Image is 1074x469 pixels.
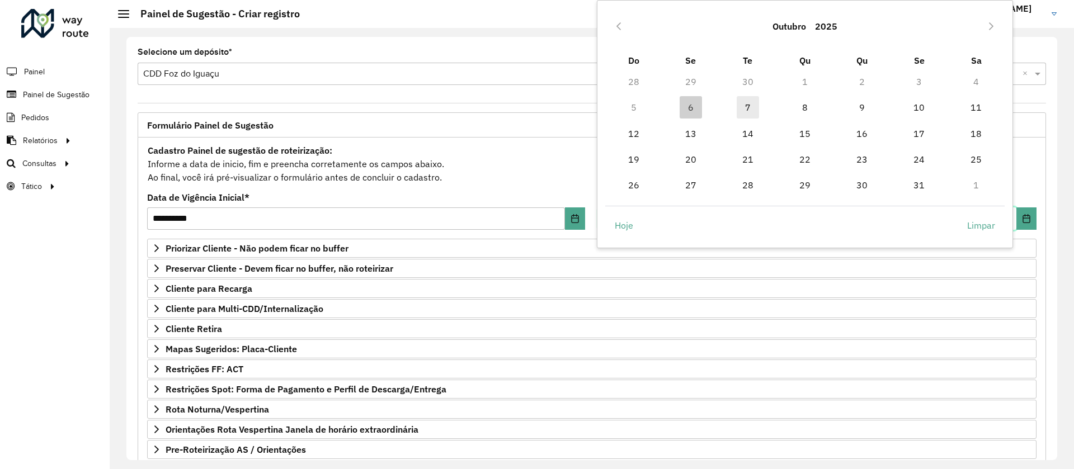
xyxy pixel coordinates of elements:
[851,122,873,145] span: 16
[776,121,833,146] td: 15
[23,135,58,146] span: Relatórios
[605,146,662,172] td: 19
[908,174,930,196] span: 31
[610,17,628,35] button: Previous Month
[908,122,930,145] span: 17
[166,264,393,273] span: Preservar Cliente - Devem ficar no buffer, não roteirizar
[794,148,816,170] span: 22
[129,8,300,20] h2: Painel de Sugestão - Criar registro
[662,146,719,172] td: 20
[794,174,816,196] span: 29
[166,324,222,333] span: Cliente Retira
[21,181,42,192] span: Tático
[794,122,816,145] span: 15
[662,69,719,94] td: 29
[768,13,811,40] button: Choose Month
[147,440,1037,459] a: Pre-Roteirização AS / Orientações
[965,122,987,145] span: 18
[1023,67,1032,80] span: Clear all
[776,146,833,172] td: 22
[565,207,585,230] button: Choose Date
[680,122,702,145] span: 13
[891,121,948,146] td: 17
[628,55,639,66] span: Do
[737,122,759,145] span: 14
[971,55,982,66] span: Sa
[166,244,348,253] span: Priorizar Cliente - Não podem ficar no buffer
[776,94,833,120] td: 8
[615,219,633,232] span: Hoje
[22,158,56,169] span: Consultas
[719,69,776,94] td: 30
[982,17,1000,35] button: Next Month
[948,94,1005,120] td: 11
[147,420,1037,439] a: Orientações Rota Vespertina Janela de horário extraordinária
[605,172,662,198] td: 26
[719,121,776,146] td: 14
[833,172,891,198] td: 30
[166,364,243,373] span: Restrições FF: ACT
[794,96,816,119] span: 8
[811,13,842,40] button: Choose Year
[856,55,868,66] span: Qu
[719,172,776,198] td: 28
[833,69,891,94] td: 2
[851,96,873,119] span: 9
[914,55,925,66] span: Se
[166,344,297,353] span: Mapas Sugeridos: Placa-Cliente
[138,45,232,59] label: Selecione um depósito
[948,172,1005,198] td: 1
[605,94,662,120] td: 5
[623,122,645,145] span: 12
[605,69,662,94] td: 28
[965,96,987,119] span: 11
[685,55,696,66] span: Se
[147,319,1037,338] a: Cliente Retira
[948,69,1005,94] td: 4
[166,304,323,313] span: Cliente para Multi-CDD/Internalização
[776,172,833,198] td: 29
[851,148,873,170] span: 23
[605,214,643,236] button: Hoje
[148,145,332,156] strong: Cadastro Painel de sugestão de roteirização:
[680,96,702,119] span: 6
[166,284,252,293] span: Cliente para Recarga
[799,55,811,66] span: Qu
[21,112,49,124] span: Pedidos
[965,148,987,170] span: 25
[948,121,1005,146] td: 18
[891,146,948,172] td: 24
[891,94,948,120] td: 10
[166,425,418,434] span: Orientações Rota Vespertina Janela de horário extraordinária
[605,121,662,146] td: 12
[166,405,269,414] span: Rota Noturna/Vespertina
[623,174,645,196] span: 26
[719,94,776,120] td: 7
[833,146,891,172] td: 23
[908,148,930,170] span: 24
[147,259,1037,278] a: Preservar Cliente - Devem ficar no buffer, não roteirizar
[743,55,752,66] span: Te
[719,146,776,172] td: 21
[958,214,1005,236] button: Limpar
[737,148,759,170] span: 21
[662,94,719,120] td: 6
[833,94,891,120] td: 9
[891,172,948,198] td: 31
[776,69,833,94] td: 1
[147,400,1037,419] a: Rota Noturna/Vespertina
[147,359,1037,378] a: Restrições FF: ACT
[147,380,1037,399] a: Restrições Spot: Forma de Pagamento e Perfil de Descarga/Entrega
[1016,207,1037,230] button: Choose Date
[147,121,274,130] span: Formulário Painel de Sugestão
[147,143,1037,184] div: Informe a data de inicio, fim e preencha corretamente os campos abaixo. Ao final, você irá pré-vi...
[833,121,891,146] td: 16
[166,445,306,454] span: Pre-Roteirização AS / Orientações
[908,96,930,119] span: 10
[948,146,1005,172] td: 25
[147,191,249,204] label: Data de Vigência Inicial
[680,148,702,170] span: 20
[147,339,1037,358] a: Mapas Sugeridos: Placa-Cliente
[23,89,89,101] span: Painel de Sugestão
[967,219,995,232] span: Limpar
